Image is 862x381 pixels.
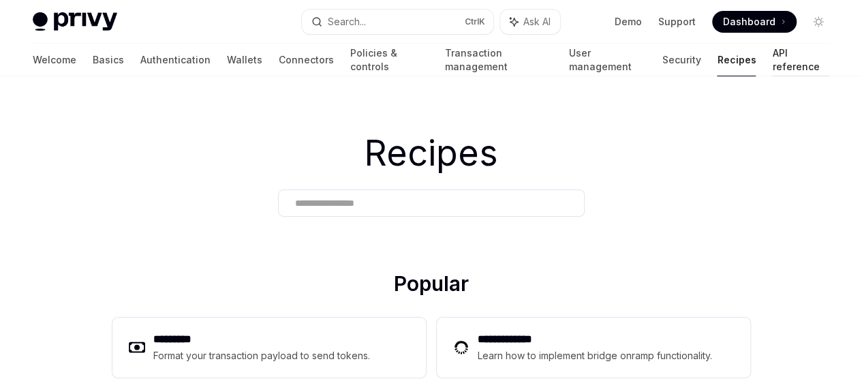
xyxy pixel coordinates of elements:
a: Authentication [140,44,211,76]
h2: Popular [112,271,750,301]
a: User management [569,44,646,76]
span: Ask AI [523,15,551,29]
a: Basics [93,44,124,76]
a: Support [658,15,696,29]
a: Recipes [717,44,756,76]
div: Format your transaction payload to send tokens. [153,348,371,364]
a: Welcome [33,44,76,76]
a: API reference [772,44,829,76]
a: Demo [615,15,642,29]
span: Ctrl K [465,16,485,27]
a: Wallets [227,44,262,76]
a: Connectors [279,44,334,76]
a: Policies & controls [350,44,428,76]
a: Security [662,44,701,76]
a: **** ****Format your transaction payload to send tokens. [112,318,426,378]
span: Dashboard [723,15,775,29]
a: Transaction management [444,44,552,76]
button: Toggle dark mode [807,11,829,33]
a: Dashboard [712,11,797,33]
button: Ask AI [500,10,560,34]
button: Search...CtrlK [302,10,493,34]
a: **** **** ***Learn how to implement bridge onramp functionality. [437,318,750,378]
img: light logo [33,12,117,31]
div: Search... [328,14,366,30]
div: Learn how to implement bridge onramp functionality. [478,348,716,364]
